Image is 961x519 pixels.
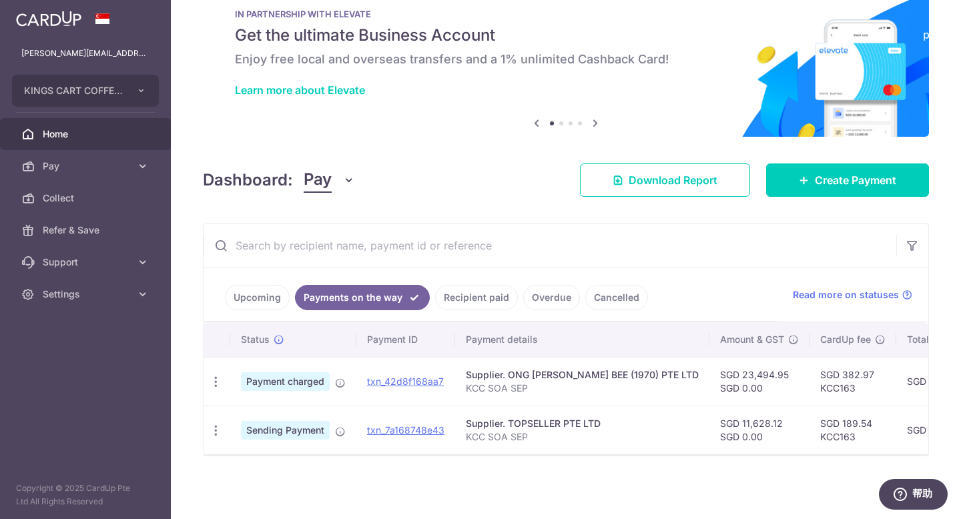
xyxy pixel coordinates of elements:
[580,163,750,197] a: Download Report
[295,285,430,310] a: Payments on the way
[720,333,784,346] span: Amount & GST
[241,421,330,440] span: Sending Payment
[709,406,810,454] td: SGD 11,628.12 SGD 0.00
[235,83,365,97] a: Learn more about Elevate
[766,163,929,197] a: Create Payment
[43,288,131,301] span: Settings
[907,333,951,346] span: Total amt.
[304,167,355,193] button: Pay
[466,417,699,430] div: Supplier. TOPSELLER PTE LTD
[21,47,149,60] p: [PERSON_NAME][EMAIL_ADDRESS][DOMAIN_NAME]
[235,51,897,67] h6: Enjoy free local and overseas transfers and a 1% unlimited Cashback Card!
[466,382,699,395] p: KCC SOA SEP
[356,322,455,357] th: Payment ID
[43,127,131,141] span: Home
[810,357,896,406] td: SGD 382.97 KCC163
[435,285,518,310] a: Recipient paid
[523,285,580,310] a: Overdue
[815,172,896,188] span: Create Payment
[235,9,897,19] p: IN PARTNERSHIP WITH ELEVATE
[43,255,131,269] span: Support
[241,333,270,346] span: Status
[225,285,290,310] a: Upcoming
[16,11,81,27] img: CardUp
[43,191,131,205] span: Collect
[367,376,444,387] a: txn_42d8f168aa7
[367,424,444,436] a: txn_7a168748e43
[585,285,648,310] a: Cancelled
[793,288,912,302] a: Read more on statuses
[304,167,332,193] span: Pay
[793,288,899,302] span: Read more on statuses
[466,368,699,382] div: Supplier. ONG [PERSON_NAME] BEE (1970) PTE LTD
[204,224,896,267] input: Search by recipient name, payment id or reference
[43,223,131,237] span: Refer & Save
[455,322,709,357] th: Payment details
[466,430,699,444] p: KCC SOA SEP
[629,172,717,188] span: Download Report
[203,168,293,192] h4: Dashboard:
[43,159,131,173] span: Pay
[820,333,871,346] span: CardUp fee
[810,406,896,454] td: SGD 189.54 KCC163
[12,75,159,107] button: KINGS CART COFFEE PTE. LTD.
[878,479,948,512] iframe: 打开一个小组件，您可以在其中找到更多信息
[235,25,897,46] h5: Get the ultimate Business Account
[24,84,123,97] span: KINGS CART COFFEE PTE. LTD.
[709,357,810,406] td: SGD 23,494.95 SGD 0.00
[241,372,330,391] span: Payment charged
